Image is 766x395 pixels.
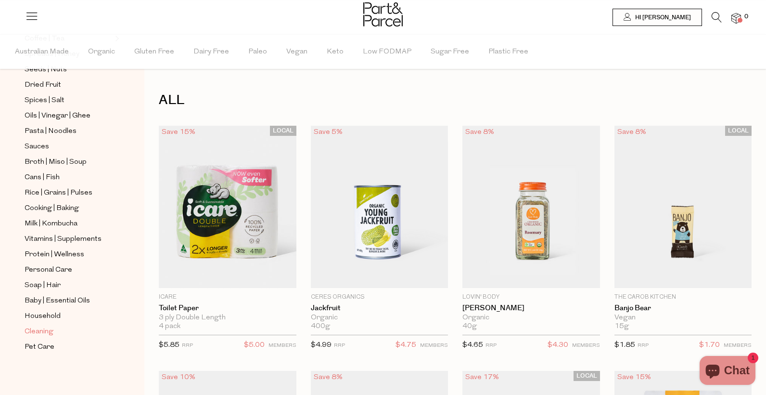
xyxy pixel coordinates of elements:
[25,157,87,168] span: Broth | Miso | Soup
[286,35,307,69] span: Vegan
[268,343,296,348] small: MEMBERS
[159,322,180,331] span: 4 pack
[638,343,649,348] small: RRP
[159,371,198,384] div: Save 10%
[25,95,64,106] span: Spices | Salt
[614,322,629,331] span: 15g
[25,234,102,245] span: Vitamins | Supplements
[248,35,267,69] span: Paleo
[731,13,741,23] a: 0
[25,187,92,199] span: Rice | Grains | Pulses
[614,342,635,349] span: $1.85
[159,126,296,288] img: Toilet Paper
[25,341,112,353] a: Pet Care
[614,126,649,139] div: Save 8%
[572,343,600,348] small: MEMBERS
[25,264,112,276] a: Personal Care
[25,64,67,76] span: Seeds | Nuts
[311,342,332,349] span: $4.99
[462,126,600,288] img: Rosemary
[182,343,193,348] small: RRP
[25,110,90,122] span: Oils | Vinegar | Ghee
[742,13,751,21] span: 0
[244,339,265,352] span: $5.00
[25,233,112,245] a: Vitamins | Supplements
[311,126,345,139] div: Save 5%
[488,35,528,69] span: Plastic Free
[25,310,112,322] a: Household
[334,343,345,348] small: RRP
[725,126,752,136] span: LOCAL
[25,264,72,276] span: Personal Care
[159,293,296,302] p: icare
[548,339,568,352] span: $4.30
[431,35,469,69] span: Sugar Free
[485,343,497,348] small: RRP
[15,35,69,69] span: Australian Made
[697,356,758,387] inbox-online-store-chat: Shopify online store chat
[25,125,112,137] a: Pasta | Noodles
[25,171,112,184] a: Cans | Fish
[25,249,84,261] span: Protein | Wellness
[25,141,112,153] a: Sauces
[25,64,112,76] a: Seeds | Nuts
[25,110,112,122] a: Oils | Vinegar | Ghee
[25,172,60,184] span: Cans | Fish
[614,371,654,384] div: Save 15%
[159,304,296,313] a: Toilet Paper
[462,342,483,349] span: $4.65
[25,311,61,322] span: Household
[462,371,502,384] div: Save 17%
[633,13,691,22] span: Hi [PERSON_NAME]
[134,35,174,69] span: Gluten Free
[614,293,752,302] p: The Carob Kitchen
[462,322,477,331] span: 40g
[327,35,344,69] span: Keto
[25,326,53,338] span: Cleaning
[311,314,448,322] div: Organic
[25,279,112,291] a: Soap | Hair
[25,295,90,307] span: Baby | Essential Oils
[25,203,79,214] span: Cooking | Baking
[159,126,198,139] div: Save 15%
[311,293,448,302] p: Ceres Organics
[363,2,403,26] img: Part&Parcel
[25,141,49,153] span: Sauces
[614,304,752,313] a: Banjo Bear
[159,342,179,349] span: $5.85
[614,126,752,288] img: Banjo Bear
[25,156,112,168] a: Broth | Miso | Soup
[25,79,112,91] a: Dried Fruit
[88,35,115,69] span: Organic
[193,35,229,69] span: Dairy Free
[462,126,497,139] div: Save 8%
[25,218,112,230] a: Milk | Kombucha
[25,295,112,307] a: Baby | Essential Oils
[311,322,330,331] span: 400g
[462,293,600,302] p: Lovin' Body
[363,35,411,69] span: Low FODMAP
[270,126,296,136] span: LOCAL
[25,202,112,214] a: Cooking | Baking
[614,314,752,322] div: Vegan
[25,79,61,91] span: Dried Fruit
[25,126,77,137] span: Pasta | Noodles
[159,89,752,111] h1: ALL
[25,326,112,338] a: Cleaning
[25,249,112,261] a: Protein | Wellness
[25,342,54,353] span: Pet Care
[25,218,77,230] span: Milk | Kombucha
[613,9,702,26] a: Hi [PERSON_NAME]
[311,126,448,288] img: Jackfruit
[724,343,752,348] small: MEMBERS
[462,314,600,322] div: Organic
[699,339,720,352] span: $1.70
[420,343,448,348] small: MEMBERS
[462,304,600,313] a: [PERSON_NAME]
[574,371,600,381] span: LOCAL
[311,304,448,313] a: Jackfruit
[25,94,112,106] a: Spices | Salt
[25,280,61,291] span: Soap | Hair
[25,187,112,199] a: Rice | Grains | Pulses
[311,371,345,384] div: Save 8%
